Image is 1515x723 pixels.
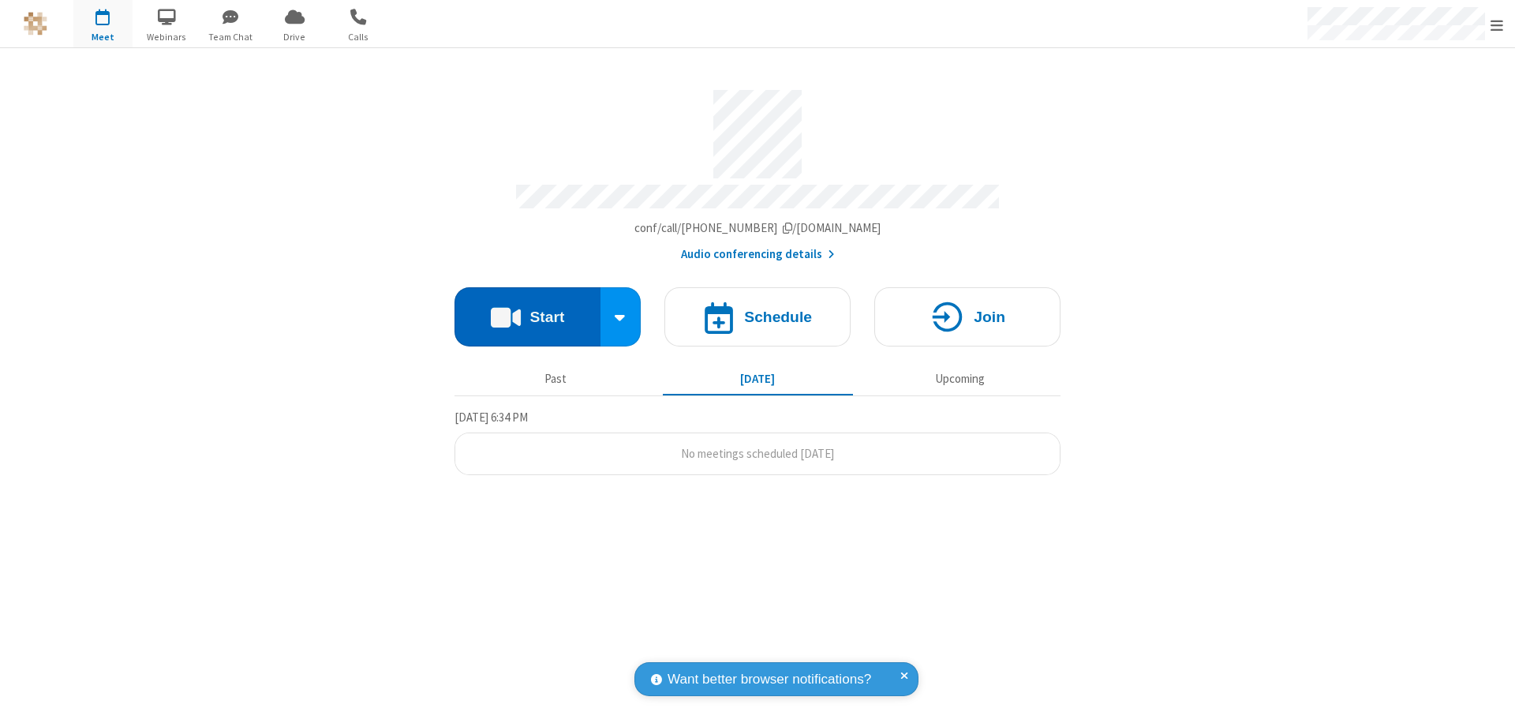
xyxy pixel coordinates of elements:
[73,30,133,44] span: Meet
[454,78,1060,264] section: Account details
[329,30,388,44] span: Calls
[24,12,47,36] img: QA Selenium DO NOT DELETE OR CHANGE
[461,364,651,394] button: Past
[201,30,260,44] span: Team Chat
[874,287,1060,347] button: Join
[529,309,564,324] h4: Start
[454,408,1060,476] section: Today's Meetings
[634,220,881,235] span: Copy my meeting room link
[974,309,1005,324] h4: Join
[454,410,528,425] span: [DATE] 6:34 PM
[681,245,835,264] button: Audio conferencing details
[668,669,871,690] span: Want better browser notifications?
[1476,682,1503,712] iframe: Chat
[454,287,600,347] button: Start
[137,30,196,44] span: Webinars
[664,287,851,347] button: Schedule
[265,30,324,44] span: Drive
[744,309,812,324] h4: Schedule
[865,364,1055,394] button: Upcoming
[600,287,642,347] div: Start conference options
[681,446,834,461] span: No meetings scheduled [DATE]
[634,219,881,238] button: Copy my meeting room linkCopy my meeting room link
[663,364,853,394] button: [DATE]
